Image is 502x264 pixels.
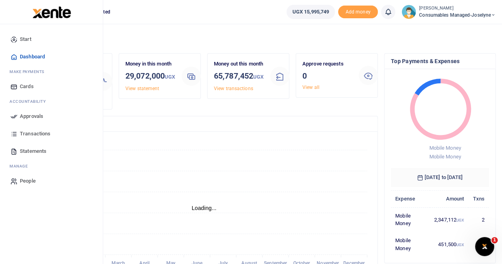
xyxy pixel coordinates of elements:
[430,207,469,232] td: 2,347,112
[214,86,253,91] a: View transactions
[402,5,416,19] img: profile-user
[302,60,352,68] p: Approve requests
[20,83,34,91] span: Cards
[283,5,338,19] li: Wallet ballance
[302,70,352,82] h3: 0
[125,70,175,83] h3: 29,072,000
[20,147,46,155] span: Statements
[6,172,96,190] a: People
[6,143,96,160] a: Statements
[6,66,96,78] li: M
[429,145,461,151] span: Mobile Money
[6,78,96,95] a: Cards
[456,218,464,222] small: UGX
[20,177,36,185] span: People
[165,74,175,80] small: UGX
[429,154,461,160] span: Mobile Money
[491,237,498,243] span: 1
[32,9,71,15] a: logo-small logo-large logo-large
[6,108,96,125] a: Approvals
[292,8,329,16] span: UGX 15,995,749
[37,119,371,128] h4: Transactions Overview
[20,53,45,61] span: Dashboard
[13,163,28,169] span: anage
[13,69,44,75] span: ake Payments
[20,35,31,43] span: Start
[6,160,96,172] li: M
[430,190,469,207] th: Amount
[419,12,496,19] span: Consumables managed-Joselyne
[20,112,43,120] span: Approvals
[6,125,96,143] a: Transactions
[338,6,378,19] span: Add money
[338,6,378,19] li: Toup your wallet
[30,34,496,43] h4: Hello Pricillah
[214,60,264,68] p: Money out this month
[125,86,159,91] a: View statement
[430,232,469,257] td: 451,500
[302,85,319,90] a: View all
[192,205,217,211] text: Loading...
[6,48,96,66] a: Dashboard
[33,6,71,18] img: logo-large
[402,5,496,19] a: profile-user [PERSON_NAME] Consumables managed-Joselyne
[6,31,96,48] a: Start
[391,207,430,232] td: Mobile Money
[214,70,264,83] h3: 65,787,452
[15,98,46,104] span: countability
[475,237,494,256] iframe: Intercom live chat
[20,130,50,138] span: Transactions
[391,232,430,257] td: Mobile Money
[253,74,264,80] small: UGX
[419,5,496,12] small: [PERSON_NAME]
[456,243,464,247] small: UGX
[391,57,489,66] h4: Top Payments & Expenses
[468,232,489,257] td: 1
[391,190,430,207] th: Expense
[125,60,175,68] p: Money in this month
[338,8,378,14] a: Add money
[391,168,489,187] h6: [DATE] to [DATE]
[287,5,335,19] a: UGX 15,995,749
[468,190,489,207] th: Txns
[6,95,96,108] li: Ac
[468,207,489,232] td: 2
